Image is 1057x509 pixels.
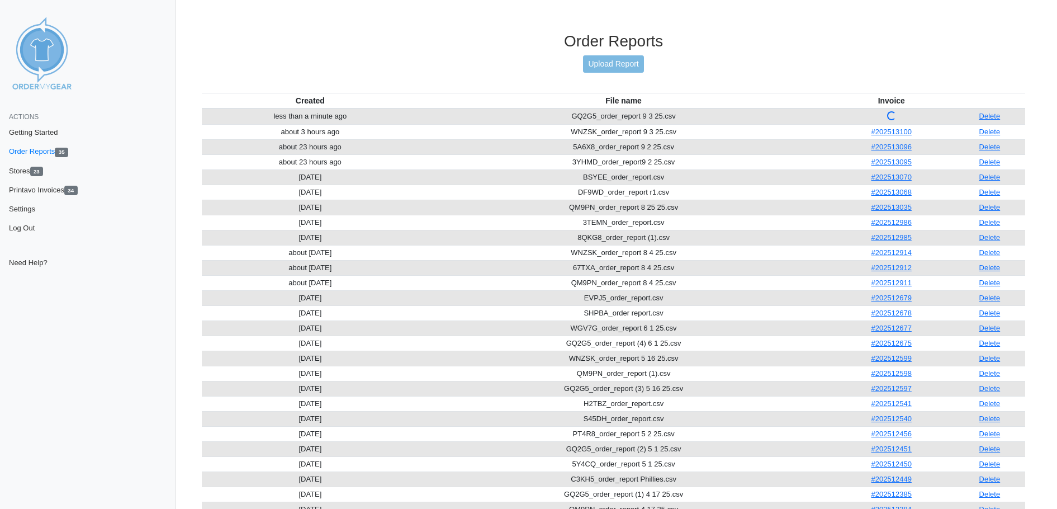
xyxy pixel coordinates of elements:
td: 8QKG8_order_report (1).csv [419,230,829,245]
td: GQ2G5_order_report (3) 5 16 25.csv [419,381,829,396]
span: 35 [55,148,68,157]
td: [DATE] [202,426,418,441]
a: Delete [979,384,1001,393]
a: Delete [979,354,1001,362]
a: #202512385 [871,490,912,498]
a: #202513100 [871,128,912,136]
a: #202512597 [871,384,912,393]
td: GQ2G5_order_report (4) 6 1 25.csv [419,336,829,351]
a: #202513095 [871,158,912,166]
th: Invoice [829,93,954,109]
td: [DATE] [202,305,418,321]
a: Delete [979,369,1001,378]
td: about [DATE] [202,275,418,290]
a: #202513035 [871,203,912,211]
a: #202512449 [871,475,912,483]
th: File name [419,93,829,109]
td: 3YHMD_order_report9 2 25.csv [419,154,829,169]
a: Delete [979,309,1001,317]
td: WGV7G_order_report 6 1 25.csv [419,321,829,336]
td: [DATE] [202,336,418,351]
td: EVPJ5_order_report.csv [419,290,829,305]
a: #202512912 [871,263,912,272]
a: Delete [979,263,1001,272]
td: [DATE] [202,185,418,200]
td: GQ2G5_order_report (2) 5 1 25.csv [419,441,829,456]
td: WNZSK_order_report 8 4 25.csv [419,245,829,260]
td: about 23 hours ago [202,139,418,154]
td: [DATE] [202,200,418,215]
td: less than a minute ago [202,109,418,125]
td: [DATE] [202,230,418,245]
a: #202512540 [871,414,912,423]
a: Delete [979,460,1001,468]
a: #202512450 [871,460,912,468]
td: [DATE] [202,366,418,381]
a: Delete [979,324,1001,332]
td: [DATE] [202,396,418,411]
a: Delete [979,143,1001,151]
a: Delete [979,294,1001,302]
td: about 23 hours ago [202,154,418,169]
td: GQ2G5_order_report 9 3 25.csv [419,109,829,125]
span: 23 [30,167,44,176]
td: [DATE] [202,321,418,336]
a: #202513068 [871,188,912,196]
a: Delete [979,112,1001,120]
a: Delete [979,475,1001,483]
td: 5A6X8_order_report 9 2 25.csv [419,139,829,154]
a: #202512986 [871,218,912,227]
td: C3KH5_order_report Phillies.csv [419,472,829,487]
td: WNZSK_order_report 9 3 25.csv [419,124,829,139]
a: Delete [979,188,1001,196]
a: #202512541 [871,399,912,408]
td: 3TEMN_order_report.csv [419,215,829,230]
td: [DATE] [202,411,418,426]
a: #202512985 [871,233,912,242]
td: S45DH_order_report.csv [419,411,829,426]
a: Delete [979,339,1001,347]
td: QM9PN_order_report (1).csv [419,366,829,381]
td: H2TBZ_order_report.csv [419,396,829,411]
a: Delete [979,279,1001,287]
span: 34 [64,186,78,195]
h3: Order Reports [202,32,1025,51]
td: about [DATE] [202,260,418,275]
a: Delete [979,445,1001,453]
a: #202512675 [871,339,912,347]
a: #202512677 [871,324,912,332]
th: Created [202,93,418,109]
a: #202512456 [871,430,912,438]
td: 5Y4CQ_order_report 5 1 25.csv [419,456,829,472]
a: #202513070 [871,173,912,181]
td: [DATE] [202,290,418,305]
td: DF9WD_order_report r1.csv [419,185,829,200]
td: [DATE] [202,487,418,502]
td: about [DATE] [202,245,418,260]
a: #202513096 [871,143,912,151]
td: 67TXA_order_report 8 4 25.csv [419,260,829,275]
td: QM9PN_order_report 8 4 25.csv [419,275,829,290]
a: Delete [979,173,1001,181]
td: QM9PN_order_report 8 25 25.csv [419,200,829,215]
td: BSYEE_order_report.csv [419,169,829,185]
td: PT4R8_order_report 5 2 25.csv [419,426,829,441]
a: Delete [979,399,1001,408]
a: Delete [979,430,1001,438]
a: #202512914 [871,248,912,257]
td: [DATE] [202,351,418,366]
a: Delete [979,203,1001,211]
td: [DATE] [202,381,418,396]
a: Delete [979,218,1001,227]
a: Delete [979,128,1001,136]
td: [DATE] [202,215,418,230]
td: SHPBA_order report.csv [419,305,829,321]
a: Upload Report [583,55,643,73]
a: #202512911 [871,279,912,287]
td: [DATE] [202,472,418,487]
td: about 3 hours ago [202,124,418,139]
td: [DATE] [202,169,418,185]
td: [DATE] [202,441,418,456]
a: Delete [979,248,1001,257]
a: Delete [979,414,1001,423]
